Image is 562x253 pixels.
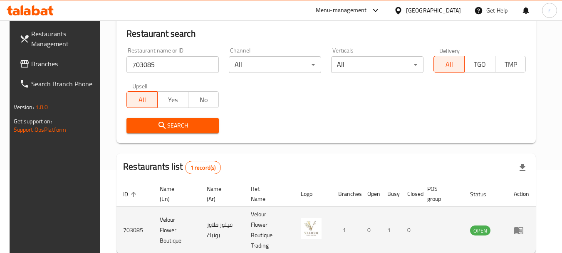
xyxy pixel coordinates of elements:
[361,181,381,207] th: Open
[548,6,550,15] span: r
[126,118,219,133] button: Search
[192,94,216,106] span: No
[514,225,529,235] div: Menu
[185,161,221,174] div: Total records count
[13,74,104,94] a: Search Branch Phone
[251,184,284,204] span: Ref. Name
[31,29,97,49] span: Restaurants Management
[126,91,158,108] button: All
[126,56,219,73] input: Search for restaurant name or ID..
[186,164,221,172] span: 1 record(s)
[31,79,97,89] span: Search Branch Phone
[161,94,185,106] span: Yes
[130,94,154,106] span: All
[188,91,219,108] button: No
[316,5,367,15] div: Menu-management
[123,160,221,174] h2: Restaurants list
[229,56,321,73] div: All
[207,184,235,204] span: Name (Ar)
[381,181,401,207] th: Busy
[464,56,495,73] button: TGO
[507,181,536,207] th: Action
[13,54,104,74] a: Branches
[14,116,52,127] span: Get support on:
[13,24,104,54] a: Restaurants Management
[31,59,97,69] span: Branches
[35,102,48,113] span: 1.0.0
[470,226,490,235] span: OPEN
[499,58,523,70] span: TMP
[468,58,492,70] span: TGO
[437,58,461,70] span: All
[123,189,139,199] span: ID
[512,158,532,178] div: Export file
[14,102,34,113] span: Version:
[14,124,67,135] a: Support.OpsPlatform
[160,184,190,204] span: Name (En)
[433,56,465,73] button: All
[495,56,526,73] button: TMP
[470,189,497,199] span: Status
[294,181,332,207] th: Logo
[157,91,188,108] button: Yes
[133,120,212,131] span: Search
[332,181,361,207] th: Branches
[126,28,526,40] h2: Restaurant search
[406,6,461,15] div: [GEOGRAPHIC_DATA]
[439,48,460,53] label: Delivery
[132,83,148,89] label: Upsell
[331,56,423,73] div: All
[301,218,322,239] img: Velour Flower Boutique
[401,181,421,207] th: Closed
[427,184,453,204] span: POS group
